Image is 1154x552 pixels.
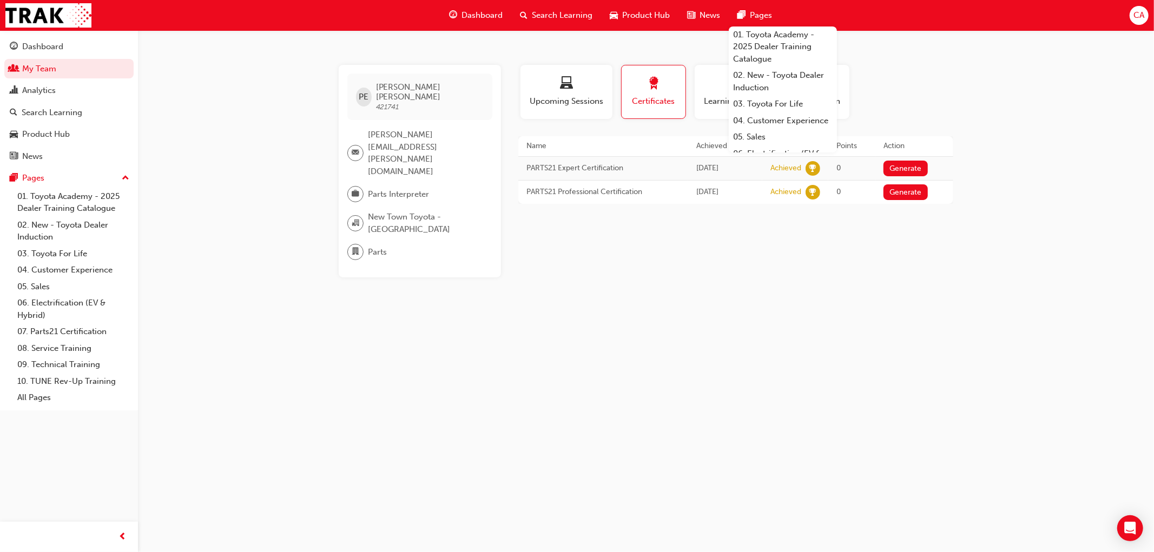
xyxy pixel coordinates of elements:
[10,64,18,74] span: people-icon
[352,245,359,259] span: department-icon
[4,124,134,144] a: Product Hub
[13,278,134,295] a: 05. Sales
[10,130,18,139] span: car-icon
[770,163,801,174] div: Achieved
[368,129,484,177] span: [PERSON_NAME][EMAIL_ADDRESS][PERSON_NAME][DOMAIN_NAME]
[511,4,601,26] a: search-iconSearch Learning
[828,136,876,156] th: Points
[688,136,762,156] th: Achieved on
[737,9,746,22] span: pages-icon
[729,145,837,174] a: 06. Electrification (EV & Hybrid)
[13,389,134,406] a: All Pages
[729,96,837,112] a: 03. Toyota For Life
[352,216,359,230] span: organisation-icon
[10,152,18,162] span: news-icon
[352,187,359,201] span: briefcase-icon
[695,65,776,119] button: Learning History
[368,211,484,235] span: New Town Toyota - [GEOGRAPHIC_DATA]
[376,102,399,111] span: 421741
[700,9,720,22] span: News
[687,9,695,22] span: news-icon
[13,217,134,245] a: 02. New - Toyota Dealer Induction
[622,9,670,22] span: Product Hub
[22,107,82,119] div: Search Learning
[13,262,134,278] a: 04. Customer Experience
[10,108,17,118] span: search-icon
[729,26,837,68] a: 01. Toyota Academy - 2025 Dealer Training Catalogue
[883,184,928,200] button: Generate
[13,356,134,373] a: 09. Technical Training
[729,129,837,145] a: 05. Sales
[119,530,127,544] span: prev-icon
[22,172,44,184] div: Pages
[1130,6,1149,25] button: CA
[4,168,134,188] button: Pages
[4,37,134,57] a: Dashboard
[518,136,688,156] th: Name
[122,171,129,185] span: up-icon
[4,103,134,123] a: Search Learning
[22,128,70,141] div: Product Hub
[449,9,457,22] span: guage-icon
[806,161,820,176] span: learningRecordVerb_ACHIEVE-icon
[4,81,134,101] a: Analytics
[696,163,718,172] span: Fri Nov 03 2023 18:28:17 GMT+0800 (Australian Western Standard Time)
[4,59,134,79] a: My Team
[1133,9,1144,22] span: CA
[13,188,134,217] a: 01. Toyota Academy - 2025 Dealer Training Catalogue
[836,163,841,172] span: 0
[875,136,953,156] th: Action
[678,4,729,26] a: news-iconNews
[806,185,820,199] span: learningRecordVerb_ACHIEVE-icon
[703,95,768,108] span: Learning History
[518,156,688,180] td: PARTS21 Expert Certification
[770,187,801,197] div: Achieved
[729,4,781,26] a: pages-iconPages
[560,77,573,91] span: laptop-icon
[532,9,592,22] span: Search Learning
[836,187,841,196] span: 0
[13,245,134,262] a: 03. Toyota For Life
[22,41,63,53] div: Dashboard
[647,77,660,91] span: award-icon
[10,42,18,52] span: guage-icon
[461,9,503,22] span: Dashboard
[883,161,928,176] button: Generate
[440,4,511,26] a: guage-iconDashboard
[1117,515,1143,541] div: Open Intercom Messenger
[518,180,688,204] td: PARTS21 Professional Certification
[621,65,686,119] button: Certificates
[10,86,18,96] span: chart-icon
[610,9,618,22] span: car-icon
[22,84,56,97] div: Analytics
[750,9,772,22] span: Pages
[520,9,527,22] span: search-icon
[729,67,837,96] a: 02. New - Toyota Dealer Induction
[4,147,134,167] a: News
[13,323,134,340] a: 07. Parts21 Certification
[5,3,91,28] img: Trak
[376,82,484,102] span: [PERSON_NAME] [PERSON_NAME]
[529,95,604,108] span: Upcoming Sessions
[10,174,18,183] span: pages-icon
[352,146,359,160] span: email-icon
[729,112,837,129] a: 04. Customer Experience
[13,340,134,357] a: 08. Service Training
[368,188,429,201] span: Parts Interpreter
[22,150,43,163] div: News
[13,373,134,390] a: 10. TUNE Rev-Up Training
[630,95,677,108] span: Certificates
[359,91,368,103] span: PE
[368,246,387,258] span: Parts
[13,295,134,323] a: 06. Electrification (EV & Hybrid)
[696,187,718,196] span: Fri Nov 03 2023 18:28:17 GMT+0800 (Australian Western Standard Time)
[4,35,134,168] button: DashboardMy TeamAnalyticsSearch LearningProduct HubNews
[520,65,612,119] button: Upcoming Sessions
[601,4,678,26] a: car-iconProduct Hub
